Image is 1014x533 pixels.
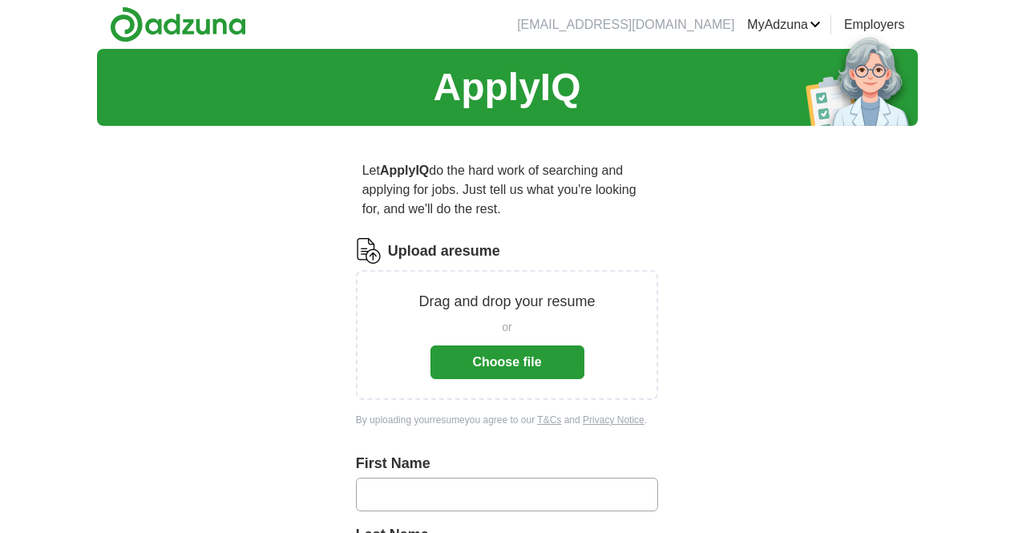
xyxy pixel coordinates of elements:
h1: ApplyIQ [433,59,580,116]
img: CV Icon [356,238,382,264]
div: By uploading your resume you agree to our and . [356,413,659,427]
a: Privacy Notice [583,414,644,426]
label: Upload a resume [388,240,500,262]
a: MyAdzuna [747,15,821,34]
button: Choose file [430,345,584,379]
strong: ApplyIQ [380,164,429,177]
p: Drag and drop your resume [418,291,595,313]
li: [EMAIL_ADDRESS][DOMAIN_NAME] [517,15,734,34]
p: Let do the hard work of searching and applying for jobs. Just tell us what you're looking for, an... [356,155,659,225]
a: T&Cs [537,414,561,426]
label: First Name [356,453,659,474]
span: or [502,319,511,336]
img: Adzuna logo [110,6,246,42]
a: Employers [844,15,905,34]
